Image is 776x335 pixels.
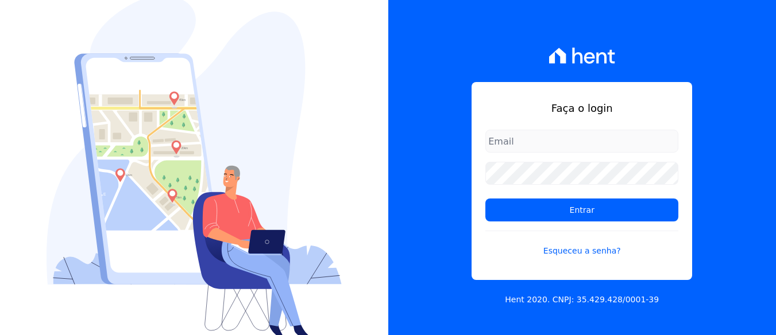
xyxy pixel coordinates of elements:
[485,198,678,221] input: Entrar
[485,100,678,116] h1: Faça o login
[505,294,659,306] p: Hent 2020. CNPJ: 35.429.428/0001-39
[485,231,678,257] a: Esqueceu a senha?
[485,130,678,153] input: Email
